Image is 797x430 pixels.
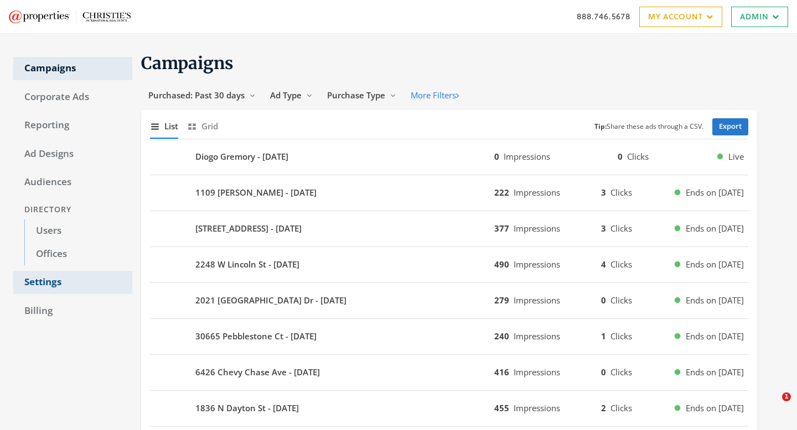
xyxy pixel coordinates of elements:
span: Ends on [DATE] [686,294,744,307]
button: Purchased: Past 30 days [141,85,263,106]
small: Share these ads through a CSV. [594,122,703,132]
b: 2 [601,402,606,413]
span: Purchased: Past 30 days [148,90,245,101]
b: 377 [494,223,509,234]
span: Clicks [610,295,632,306]
span: 1 [782,392,791,401]
button: 1109 [PERSON_NAME] - [DATE]222Impressions3ClicksEnds on [DATE] [150,180,748,206]
a: Campaigns [13,57,132,80]
b: 0 [494,151,499,162]
b: 3 [601,187,606,198]
b: 1 [601,331,606,342]
button: More Filters [403,85,466,106]
button: [STREET_ADDRESS] - [DATE]377Impressions3ClicksEnds on [DATE] [150,216,748,242]
button: Ad Type [263,85,320,106]
span: Ends on [DATE] [686,222,744,235]
a: Admin [731,7,788,27]
b: 490 [494,259,509,270]
button: 2248 W Lincoln St - [DATE]490Impressions4ClicksEnds on [DATE] [150,251,748,278]
b: 279 [494,295,509,306]
span: Impressions [514,295,560,306]
span: Impressions [514,187,560,198]
b: Tip: [594,122,607,131]
button: 30665 Pebblestone Ct - [DATE]240Impressions1ClicksEnds on [DATE] [150,323,748,350]
span: Clicks [610,187,632,198]
b: 2021 [GEOGRAPHIC_DATA] Dr - [DATE] [195,294,346,307]
b: 0 [601,295,606,306]
span: Impressions [514,331,560,342]
span: Impressions [514,223,560,234]
b: 455 [494,402,509,413]
span: Ad Type [270,90,302,101]
span: Grid [201,120,218,133]
b: 416 [494,366,509,377]
b: 2248 W Lincoln St - [DATE] [195,258,299,271]
span: Impressions [504,151,550,162]
iframe: Intercom live chat [759,392,786,419]
a: Export [712,118,748,135]
span: Impressions [514,402,560,413]
a: Offices [24,243,132,266]
span: Clicks [610,223,632,234]
span: Ends on [DATE] [686,402,744,415]
span: Clicks [627,151,649,162]
b: 6426 Chevy Chase Ave - [DATE] [195,366,320,379]
a: My Account [639,7,722,27]
a: 888.746.5678 [577,11,630,22]
b: Diogo Gremory - [DATE] [195,150,288,163]
span: Impressions [514,366,560,377]
a: Users [24,219,132,243]
span: Clicks [610,259,632,270]
button: 1836 N Dayton St - [DATE]455Impressions2ClicksEnds on [DATE] [150,395,748,422]
span: Ends on [DATE] [686,186,744,199]
a: Billing [13,300,132,323]
span: Impressions [514,259,560,270]
a: Ad Designs [13,143,132,166]
button: 6426 Chevy Chase Ave - [DATE]416Impressions0ClicksEnds on [DATE] [150,359,748,386]
span: Ends on [DATE] [686,330,744,343]
b: 3 [601,223,606,234]
span: Ends on [DATE] [686,258,744,271]
span: Clicks [610,402,632,413]
b: 30665 Pebblestone Ct - [DATE] [195,330,317,343]
a: Reporting [13,114,132,137]
span: List [164,120,178,133]
b: 240 [494,331,509,342]
div: Directory [13,200,132,220]
b: 1109 [PERSON_NAME] - [DATE] [195,186,317,199]
b: 0 [618,151,623,162]
b: [STREET_ADDRESS] - [DATE] [195,222,302,235]
span: Live [728,150,744,163]
button: Grid [187,114,218,138]
button: List [150,114,178,138]
b: 222 [494,187,509,198]
b: 0 [601,366,606,377]
button: 2021 [GEOGRAPHIC_DATA] Dr - [DATE]279Impressions0ClicksEnds on [DATE] [150,287,748,314]
b: 4 [601,259,606,270]
span: Ends on [DATE] [686,366,744,379]
button: Diogo Gremory - [DATE]0Impressions0ClicksLive [150,144,748,170]
b: 1836 N Dayton St - [DATE] [195,402,299,415]
a: Corporate Ads [13,86,132,109]
span: Clicks [610,331,632,342]
a: Settings [13,271,132,294]
a: Audiences [13,171,132,194]
span: Purchase Type [327,90,385,101]
button: Purchase Type [320,85,403,106]
img: Adwerx [9,11,131,23]
span: Campaigns [141,53,234,74]
span: Clicks [610,366,632,377]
